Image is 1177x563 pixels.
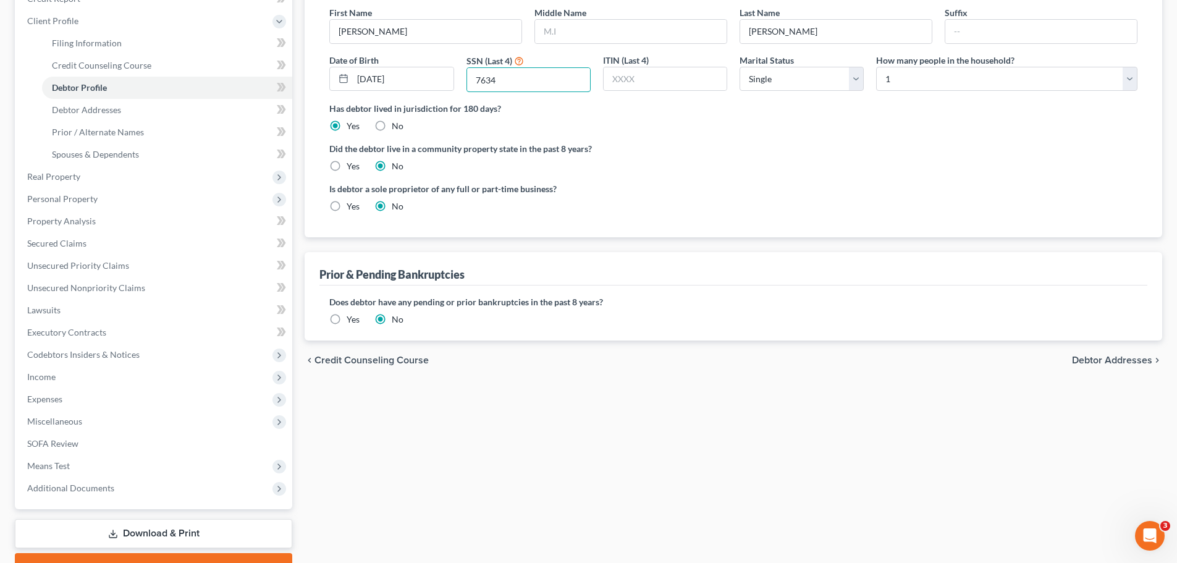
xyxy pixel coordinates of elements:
label: How many people in the household? [876,54,1015,67]
label: Yes [347,313,360,326]
input: XXXX [604,67,727,91]
input: -- [740,20,932,43]
button: Debtor Addresses chevron_right [1072,355,1162,365]
span: Client Profile [27,15,78,26]
label: No [392,120,403,132]
label: SSN (Last 4) [466,54,512,67]
span: 3 [1160,521,1170,531]
label: ITIN (Last 4) [603,54,649,67]
label: Has debtor lived in jurisdiction for 180 days? [329,102,1137,115]
input: MM/DD/YYYY [353,67,453,91]
span: Debtor Profile [52,82,107,93]
a: Lawsuits [17,299,292,321]
span: Means Test [27,460,70,471]
span: Property Analysis [27,216,96,226]
span: Income [27,371,56,382]
label: No [392,160,403,172]
a: Prior / Alternate Names [42,121,292,143]
i: chevron_left [305,355,314,365]
span: Lawsuits [27,305,61,315]
a: Credit Counseling Course [42,54,292,77]
label: Yes [347,200,360,213]
a: Debtor Profile [42,77,292,99]
label: Did the debtor live in a community property state in the past 8 years? [329,142,1137,155]
span: Personal Property [27,193,98,204]
span: Expenses [27,394,62,404]
span: Filing Information [52,38,122,48]
div: Prior & Pending Bankruptcies [319,267,465,282]
label: First Name [329,6,372,19]
input: -- [330,20,521,43]
label: Suffix [945,6,968,19]
span: Debtor Addresses [52,104,121,115]
label: Last Name [740,6,780,19]
label: No [392,313,403,326]
a: Secured Claims [17,232,292,255]
span: Unsecured Nonpriority Claims [27,282,145,293]
a: Property Analysis [17,210,292,232]
span: SOFA Review [27,438,78,449]
label: No [392,200,403,213]
span: Credit Counseling Course [314,355,429,365]
label: Yes [347,160,360,172]
span: Credit Counseling Course [52,60,151,70]
a: Debtor Addresses [42,99,292,121]
span: Real Property [27,171,80,182]
a: SOFA Review [17,433,292,455]
label: Marital Status [740,54,794,67]
span: Secured Claims [27,238,86,248]
a: Filing Information [42,32,292,54]
label: Is debtor a sole proprietor of any full or part-time business? [329,182,727,195]
a: Spouses & Dependents [42,143,292,166]
a: Unsecured Nonpriority Claims [17,277,292,299]
button: chevron_left Credit Counseling Course [305,355,429,365]
span: Codebtors Insiders & Notices [27,349,140,360]
span: Unsecured Priority Claims [27,260,129,271]
i: chevron_right [1152,355,1162,365]
iframe: Intercom live chat [1135,521,1165,551]
a: Download & Print [15,519,292,548]
span: Prior / Alternate Names [52,127,144,137]
input: M.I [535,20,727,43]
a: Unsecured Priority Claims [17,255,292,277]
span: Debtor Addresses [1072,355,1152,365]
input: -- [945,20,1137,43]
label: Date of Birth [329,54,379,67]
span: Miscellaneous [27,416,82,426]
a: Executory Contracts [17,321,292,344]
span: Spouses & Dependents [52,149,139,159]
span: Additional Documents [27,483,114,493]
span: Executory Contracts [27,327,106,337]
label: Middle Name [534,6,586,19]
label: Does debtor have any pending or prior bankruptcies in the past 8 years? [329,295,1137,308]
input: XXXX [467,68,590,91]
label: Yes [347,120,360,132]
